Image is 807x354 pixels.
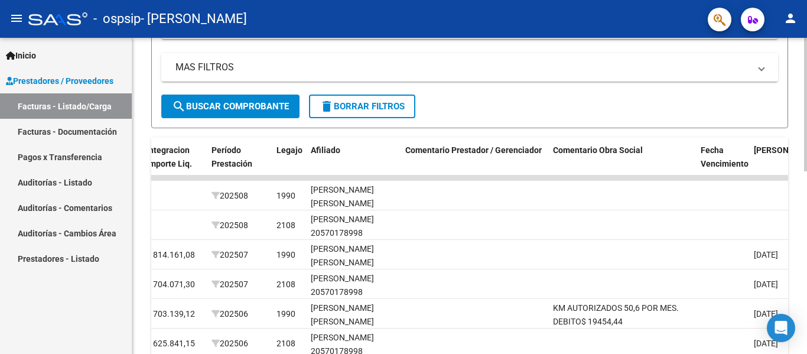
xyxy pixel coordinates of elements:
[696,138,749,190] datatable-header-cell: Fecha Vencimiento
[147,250,195,259] span: $ 814.161,08
[211,339,248,348] span: 202506
[276,337,295,350] div: 2108
[211,220,248,230] span: 202508
[553,303,679,326] span: KM AUTORIZADOS 50,6 POR MES. DEBITO$ 19454,44
[276,278,295,291] div: 2108
[749,138,802,190] datatable-header-cell: Fecha Confimado
[783,11,798,25] mat-icon: person
[767,314,795,342] div: Open Intercom Messenger
[754,309,778,319] span: [DATE]
[211,280,248,289] span: 202507
[93,6,141,32] span: - ospsip
[142,138,207,190] datatable-header-cell: Integracion Importe Liq.
[147,280,195,289] span: $ 704.071,30
[311,183,396,223] div: [PERSON_NAME] [PERSON_NAME] 20554244352
[311,242,396,282] div: [PERSON_NAME] [PERSON_NAME] 20554244352
[401,138,548,190] datatable-header-cell: Comentario Prestador / Gerenciador
[548,138,696,190] datatable-header-cell: Comentario Obra Social
[207,138,272,190] datatable-header-cell: Período Prestación
[147,339,195,348] span: $ 625.841,15
[405,145,542,155] span: Comentario Prestador / Gerenciador
[9,11,24,25] mat-icon: menu
[6,74,113,87] span: Prestadores / Proveedores
[172,101,289,112] span: Buscar Comprobante
[311,272,396,299] div: [PERSON_NAME] 20570178998
[701,145,749,168] span: Fecha Vencimiento
[276,307,295,321] div: 1990
[161,95,300,118] button: Buscar Comprobante
[211,191,248,200] span: 202508
[320,99,334,113] mat-icon: delete
[276,145,302,155] span: Legajo
[754,339,778,348] span: [DATE]
[211,145,252,168] span: Período Prestación
[754,280,778,289] span: [DATE]
[311,145,340,155] span: Afiliado
[172,99,186,113] mat-icon: search
[754,250,778,259] span: [DATE]
[147,309,195,319] span: $ 703.139,12
[553,145,643,155] span: Comentario Obra Social
[306,138,401,190] datatable-header-cell: Afiliado
[147,145,192,168] span: Integracion Importe Liq.
[320,101,405,112] span: Borrar Filtros
[276,189,295,203] div: 1990
[211,309,248,319] span: 202506
[211,250,248,259] span: 202507
[309,95,415,118] button: Borrar Filtros
[311,213,396,240] div: [PERSON_NAME] 20570178998
[272,138,306,190] datatable-header-cell: Legajo
[161,53,778,82] mat-expansion-panel-header: MAS FILTROS
[311,301,396,342] div: [PERSON_NAME] [PERSON_NAME] 20554244352
[276,219,295,232] div: 2108
[141,6,247,32] span: - [PERSON_NAME]
[6,49,36,62] span: Inicio
[276,248,295,262] div: 1990
[175,61,750,74] mat-panel-title: MAS FILTROS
